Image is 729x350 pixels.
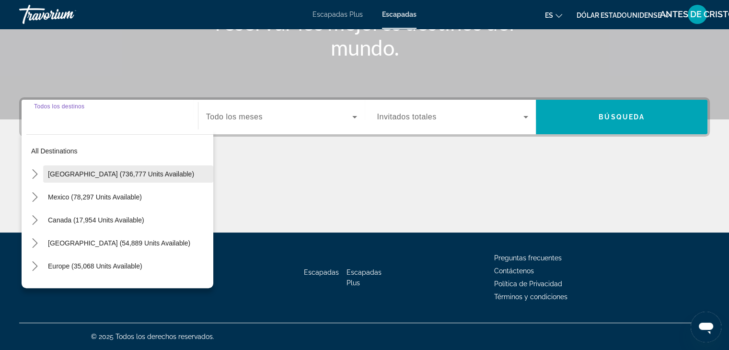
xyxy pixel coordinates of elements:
a: Preguntas frecuentes [494,254,562,262]
span: Todos los destinos [34,103,84,109]
span: Mexico (78,297 units available) [48,193,142,201]
button: Cambiar idioma [545,8,562,22]
a: Travorium [19,2,115,27]
button: Menú de usuario [685,4,710,24]
span: [GEOGRAPHIC_DATA] (54,889 units available) [48,239,190,247]
span: All destinations [31,147,78,155]
a: Política de Privacidad [494,280,562,288]
button: Select destination: Mexico (78,297 units available) [43,188,213,206]
button: Select destination: United States (736,777 units available) [43,165,213,183]
font: © 2025 Todos los derechos reservados. [91,333,214,340]
button: Toggle Caribbean & Atlantic Islands (54,889 units available) submenu [26,235,43,252]
span: Europe (35,068 units available) [48,262,142,270]
iframe: Botón para iniciar la ventana de mensajería [691,312,721,342]
div: Destination options [22,129,213,288]
div: Search widget [22,100,707,134]
span: Búsqueda [599,113,645,121]
button: Select destination: Australia (3,583 units available) [43,280,213,298]
button: Select destination: Caribbean & Atlantic Islands (54,889 units available) [43,234,213,252]
span: Canada (17,954 units available) [48,216,144,224]
a: Escapadas [382,11,417,18]
span: Invitados totales [377,113,437,121]
a: Términos y condiciones [494,293,567,301]
a: Escapadas [304,268,339,276]
button: Select destination: All destinations [26,142,213,160]
button: Toggle Europe (35,068 units available) submenu [26,258,43,275]
button: Search [536,100,707,134]
a: Escapadas Plus [312,11,363,18]
button: Toggle Australia (3,583 units available) submenu [26,281,43,298]
span: Todo los meses [206,113,263,121]
input: Select destination [34,112,185,123]
button: Cambiar moneda [577,8,671,22]
button: Toggle Canada (17,954 units available) submenu [26,212,43,229]
a: Escapadas Plus [347,268,382,287]
button: Select destination: Europe (35,068 units available) [43,257,213,275]
button: Toggle United States (736,777 units available) submenu [26,166,43,183]
span: [GEOGRAPHIC_DATA] (736,777 units available) [48,170,194,178]
a: Contáctenos [494,267,534,275]
button: Toggle Mexico (78,297 units available) submenu [26,189,43,206]
button: Select destination: Canada (17,954 units available) [43,211,213,229]
font: es [545,12,553,19]
font: Dólar estadounidense [577,12,661,19]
